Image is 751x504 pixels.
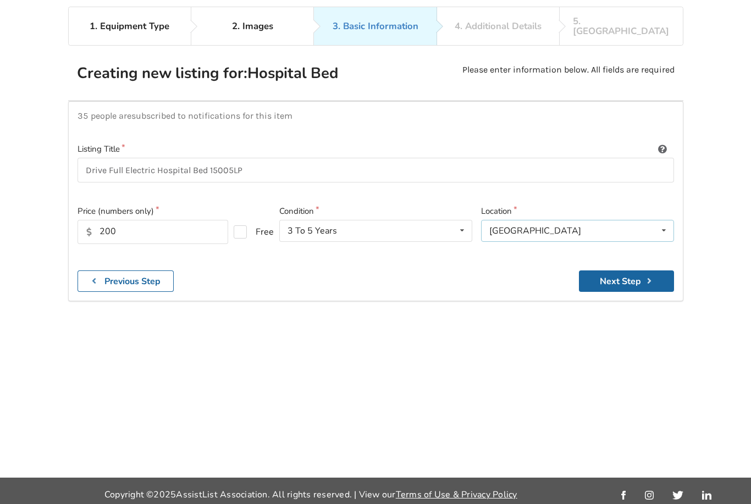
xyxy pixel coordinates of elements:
img: twitter_link [672,491,683,500]
img: linkedin_link [702,491,711,500]
button: Next Step [579,270,674,292]
label: Listing Title [78,143,674,156]
div: 1. Equipment Type [90,21,169,31]
button: Previous Step [78,270,174,292]
label: Location [481,205,674,218]
label: Price (numbers only) [78,205,270,218]
img: facebook_link [621,491,626,500]
img: instagram_link [645,491,654,500]
div: 3 To 5 Years [288,226,337,235]
p: 35 people are subscribed to notifications for this item [78,110,674,121]
b: Previous Step [104,275,161,287]
label: Condition [279,205,472,218]
div: 2. Images [232,21,273,31]
label: Free [234,225,265,239]
div: 3. Basic Information [333,21,418,31]
div: [GEOGRAPHIC_DATA] [489,226,581,235]
a: Terms of Use & Privacy Policy [396,489,517,501]
h2: Creating new listing for: Hospital Bed [77,64,374,83]
p: Please enter information below. All fields are required [462,64,675,92]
